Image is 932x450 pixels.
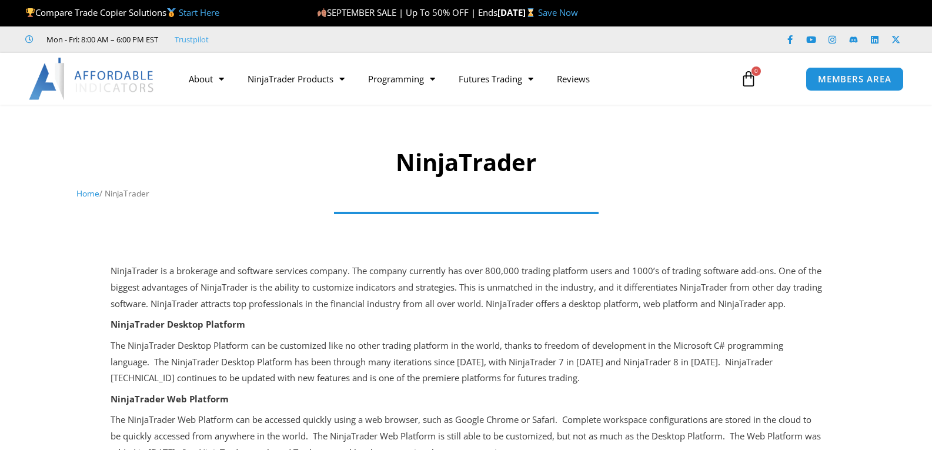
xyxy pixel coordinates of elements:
[545,65,602,92] a: Reviews
[179,6,219,18] a: Start Here
[111,318,245,330] strong: NinjaTrader Desktop Platform
[177,65,727,92] nav: Menu
[751,66,761,76] span: 0
[356,65,447,92] a: Programming
[29,58,155,100] img: LogoAI | Affordable Indicators – NinjaTrader
[538,6,578,18] a: Save Now
[806,67,904,91] a: MEMBERS AREA
[723,62,774,96] a: 0
[76,146,856,179] h1: NinjaTrader
[447,65,545,92] a: Futures Trading
[318,8,326,17] img: 🍂
[526,8,535,17] img: ⌛
[167,8,176,17] img: 🥇
[26,8,35,17] img: 🏆
[25,6,219,18] span: Compare Trade Copier Solutions
[76,188,99,199] a: Home
[76,186,856,201] nav: Breadcrumb
[111,393,229,405] strong: NinjaTrader Web Platform
[317,6,497,18] span: SEPTEMBER SALE | Up To 50% OFF | Ends
[497,6,538,18] strong: [DATE]
[818,75,891,84] span: MEMBERS AREA
[111,263,822,312] p: NinjaTrader is a brokerage and software services company. The company currently has over 800,000 ...
[44,32,158,46] span: Mon - Fri: 8:00 AM – 6:00 PM EST
[175,32,209,46] a: Trustpilot
[236,65,356,92] a: NinjaTrader Products
[177,65,236,92] a: About
[111,338,822,387] p: The NinjaTrader Desktop Platform can be customized like no other trading platform in the world, t...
